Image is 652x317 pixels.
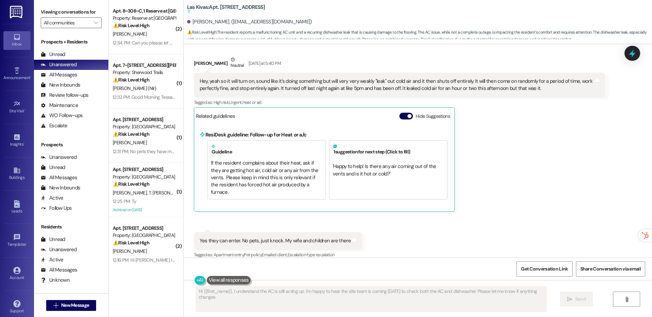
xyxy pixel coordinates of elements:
div: 12:34 PM: Can you please let me know [DATE] as soon as possible? [113,40,243,46]
h5: 1 suggestion for next step (Click to fill) [333,144,444,155]
div: Neutral [229,56,245,70]
strong: ⚠️ Risk Level: High [113,22,149,29]
span: [PERSON_NAME] [113,31,147,37]
div: Yes they can enter. No pets, just knock. My wife and children are there [200,237,351,244]
div: [DATE] at 5:40 PM [247,60,281,67]
span: ' Happy to help! Is there any air coming out of the vents and is it hot or cold? ' [333,163,437,177]
div: New Inbounds [41,184,80,191]
img: ResiDesk Logo [10,6,24,18]
a: Inbox [3,31,31,50]
div: Apt. [STREET_ADDRESS] [113,116,176,123]
span: High risk , [214,99,230,105]
i:  [94,20,98,25]
span: Apartment entry , [214,252,244,258]
div: All Messages [41,266,77,274]
div: Unread [41,51,65,58]
div: Unread [41,164,65,171]
div: Residents [34,223,108,230]
div: New Inbounds [41,81,80,89]
div: Tagged as: [194,97,605,107]
a: Leads [3,198,31,217]
div: Prospects + Residents [34,38,108,45]
div: Property: [GEOGRAPHIC_DATA] [113,123,176,130]
div: All Messages [41,71,77,78]
span: • [23,141,24,146]
a: Support [3,298,31,316]
div: Archived on [DATE] [112,206,176,214]
div: [PERSON_NAME]. ([EMAIL_ADDRESS][DOMAIN_NAME]) [187,18,312,25]
strong: ⚠️ Risk Level: High [113,131,149,137]
span: Emailed client , [262,252,287,258]
div: Review follow-ups [41,92,88,99]
div: 12:32 PM: Good Morning Tessa, I have a water leak from my master bedroom ceiling. [113,94,277,100]
div: Unanswered [41,246,77,253]
div: Unknown [41,277,70,284]
span: Send [575,296,586,303]
div: Apt. 8~308~C, 1 Reserve at [GEOGRAPHIC_DATA] [113,7,176,15]
div: Related guidelines [196,113,235,123]
span: • [24,108,25,112]
a: Site Visit • [3,98,31,116]
label: Hide Suggestions [416,113,450,120]
div: [PERSON_NAME] [194,56,605,73]
strong: ⚠️ Risk Level: High [113,181,149,187]
b: ResiDesk guideline: Follow-up for Heat or a/c [205,131,306,138]
b: Las Kivas: Apt. [STREET_ADDRESS] [187,4,265,15]
span: • [26,241,27,246]
div: Apt. [STREET_ADDRESS] [113,225,176,232]
button: Send [560,292,593,307]
a: Buildings [3,165,31,183]
div: 12:25 PM: Ty [113,198,137,204]
div: Maintenance [41,102,78,109]
span: : The resident reports a malfunctioning AC unit and a recurring dishwasher leak that is causing d... [187,29,652,43]
a: Insights • [3,131,31,150]
strong: ⚠️ Risk Level: High [187,30,216,35]
span: Share Conversation via email [580,265,641,273]
h5: Guideline [211,144,322,155]
div: Active [41,256,64,263]
div: Unanswered [41,154,77,161]
div: Unread [41,236,65,243]
span: Pet policy , [244,252,262,258]
button: Get Conversation Link [517,261,572,277]
div: Active [41,194,64,202]
div: WO Follow-ups [41,112,83,119]
a: Account [3,265,31,283]
div: 12:16 PM: Hi [PERSON_NAME], I still haven't received my new house key. I know [PERSON_NAME] is bu... [113,257,533,263]
strong: ⚠️ Risk Level: High [113,77,149,83]
div: All Messages [41,174,77,181]
span: T. [PERSON_NAME] [148,190,186,196]
i:  [567,297,572,302]
div: Apt. 7~[STREET_ADDRESS][PERSON_NAME] [113,62,176,69]
a: Templates • [3,231,31,250]
span: Escalation type escalation [288,252,334,258]
div: Unanswered [41,61,77,68]
div: Property: Reserve at [GEOGRAPHIC_DATA] [113,15,176,22]
div: Property: Sherwood Trails [113,69,176,76]
span: [PERSON_NAME] [113,139,147,146]
div: If the resident complains about their heat, ask if they are getting hot air, cold air or any air ... [211,160,322,196]
span: [PERSON_NAME] [113,190,149,196]
span: Urgent , [229,99,242,105]
div: Prospects [34,141,108,148]
div: Apt. [STREET_ADDRESS] [113,166,176,173]
div: 12:31 PM: No pets they have my permission to enter apartments if they need to I'll take a picture... [113,148,388,154]
span: Get Conversation Link [521,265,568,273]
div: Escalate [41,122,67,129]
i:  [53,303,58,308]
i:  [624,297,629,302]
div: Property: [GEOGRAPHIC_DATA] [113,173,176,181]
span: Heat or a/c [242,99,262,105]
label: Viewing conversations for [41,7,102,17]
div: Follow Ups [41,205,72,212]
strong: ⚠️ Risk Level: High [113,240,149,246]
div: Hey, yeah so it will turn on, sound like it's doing something but will very very weakly "leak" ou... [200,78,594,92]
span: New Message [61,302,89,309]
input: All communities [44,17,91,28]
button: Share Conversation via email [576,261,645,277]
span: [PERSON_NAME] (Nlr) [113,85,156,91]
span: • [30,74,31,79]
div: Tagged as: [194,250,362,260]
button: New Message [46,300,96,311]
span: [PERSON_NAME] [113,248,147,254]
